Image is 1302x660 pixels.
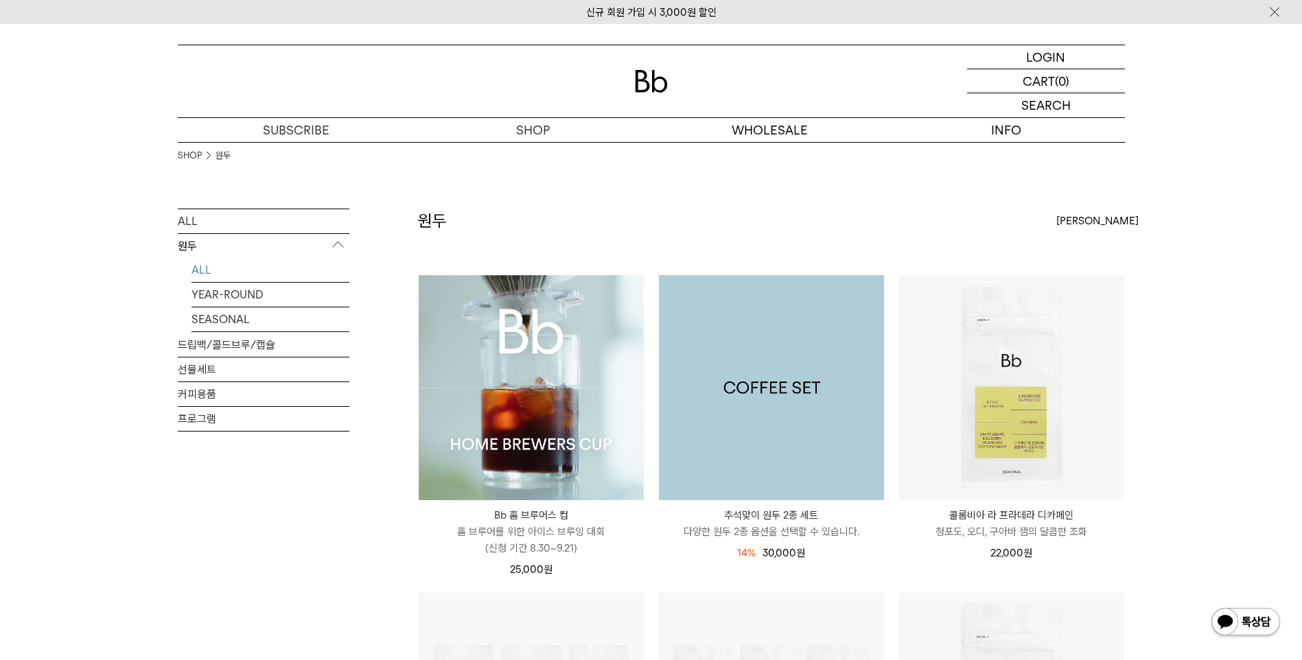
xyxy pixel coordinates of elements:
[419,507,644,523] p: Bb 홈 브루어스 컵
[659,275,884,500] img: 1000001199_add2_013.jpg
[1021,93,1071,117] p: SEARCH
[415,118,651,142] a: SHOP
[659,275,884,500] a: 추석맞이 원두 2종 세트
[651,118,888,142] p: WHOLESALE
[178,407,349,431] a: 프로그램
[659,523,884,540] p: 다양한 원두 2종 옵션을 선택할 수 있습니다.
[191,283,349,307] a: YEAR-ROUND
[510,563,553,576] span: 25,000
[178,357,349,381] a: 선물세트
[659,507,884,540] a: 추석맞이 원두 2종 세트 다양한 원두 2종 옵션을 선택할 수 있습니다.
[1023,69,1055,93] p: CART
[899,523,1124,540] p: 청포도, 오디, 구아바 잼의 달콤한 조화
[967,45,1125,69] a: LOGIN
[899,507,1124,540] a: 콜롬비아 라 프라데라 디카페인 청포도, 오디, 구아바 잼의 달콤한 조화
[191,258,349,282] a: ALL
[763,547,805,559] span: 30,000
[1210,606,1281,639] img: 카카오톡 채널 1:1 채팅 버튼
[635,70,668,93] img: 로고
[1026,45,1065,69] p: LOGIN
[418,209,447,233] h2: 원두
[899,507,1124,523] p: 콜롬비아 라 프라데라 디카페인
[191,307,349,331] a: SEASONAL
[967,69,1125,93] a: CART (0)
[419,523,644,556] p: 홈 브루어를 위한 아이스 브루잉 대회 (신청 기간 8.30~9.21)
[216,149,231,163] a: 원두
[544,563,553,576] span: 원
[899,275,1124,500] img: 콜롬비아 라 프라데라 디카페인
[178,333,349,357] a: 드립백/콜드브루/캡슐
[659,507,884,523] p: 추석맞이 원두 2종 세트
[178,234,349,259] p: 원두
[1023,547,1032,559] span: 원
[586,6,717,19] a: 신규 회원 가입 시 3,000원 할인
[419,507,644,556] a: Bb 홈 브루어스 컵 홈 브루어를 위한 아이스 브루잉 대회(신청 기간 8.30~9.21)
[990,547,1032,559] span: 22,000
[888,118,1125,142] p: INFO
[1055,69,1069,93] p: (0)
[737,545,756,561] div: 14%
[178,382,349,406] a: 커피용품
[419,275,644,500] img: Bb 홈 브루어스 컵
[796,547,805,559] span: 원
[178,118,415,142] a: SUBSCRIBE
[1056,213,1139,229] span: [PERSON_NAME]
[178,209,349,233] a: ALL
[178,149,202,163] a: SHOP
